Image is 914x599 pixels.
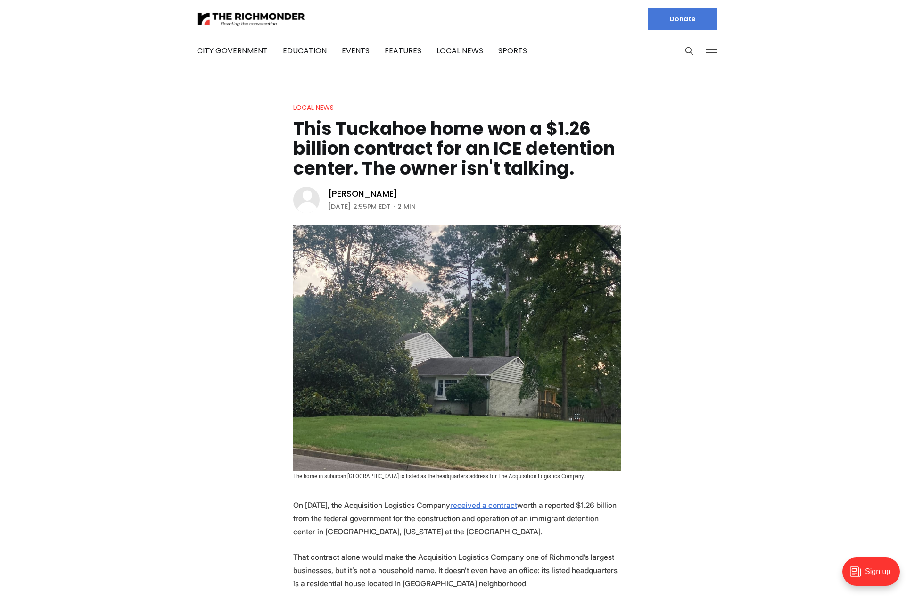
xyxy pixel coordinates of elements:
button: Search this site [682,44,696,58]
a: Local News [293,103,334,112]
a: Local News [436,45,483,56]
a: Donate [648,8,717,30]
img: This Tuckahoe home won a $1.26 billion contract for an ICE detention center. The owner isn't talk... [293,225,621,471]
a: Sports [498,45,527,56]
span: The home in suburban [GEOGRAPHIC_DATA] is listed as the headquarters address for The Acquisition ... [293,473,585,480]
a: received a contract [450,500,517,510]
a: Events [342,45,370,56]
a: City Government [197,45,268,56]
span: 2 min [397,201,416,212]
p: That contract alone would make the Acquisition Logistics Company one of Richmond’s largest busine... [293,550,621,590]
time: [DATE] 2:55PM EDT [328,201,391,212]
a: Features [385,45,421,56]
h1: This Tuckahoe home won a $1.26 billion contract for an ICE detention center. The owner isn't talk... [293,119,621,178]
img: The Richmonder [197,11,305,27]
p: On [DATE], the Acquisition Logistics Company worth a reported $1.26 billion from the federal gove... [293,499,621,538]
a: [PERSON_NAME] [328,188,398,200]
a: Education [283,45,327,56]
iframe: portal-trigger [834,553,914,599]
